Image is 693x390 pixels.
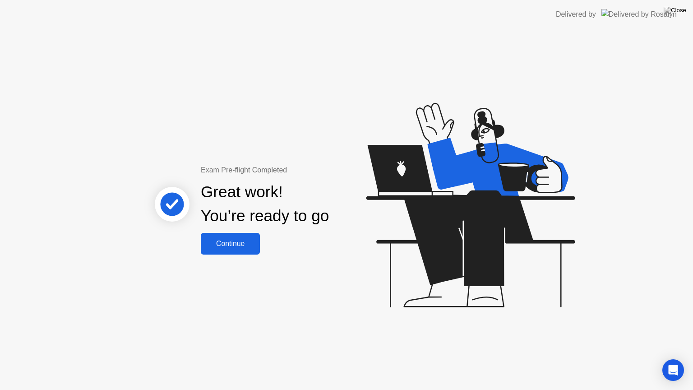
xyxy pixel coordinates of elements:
[201,233,260,255] button: Continue
[601,9,677,19] img: Delivered by Rosalyn
[203,240,257,248] div: Continue
[664,7,686,14] img: Close
[201,180,329,228] div: Great work! You’re ready to go
[556,9,596,20] div: Delivered by
[201,165,387,176] div: Exam Pre-flight Completed
[662,359,684,381] div: Open Intercom Messenger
